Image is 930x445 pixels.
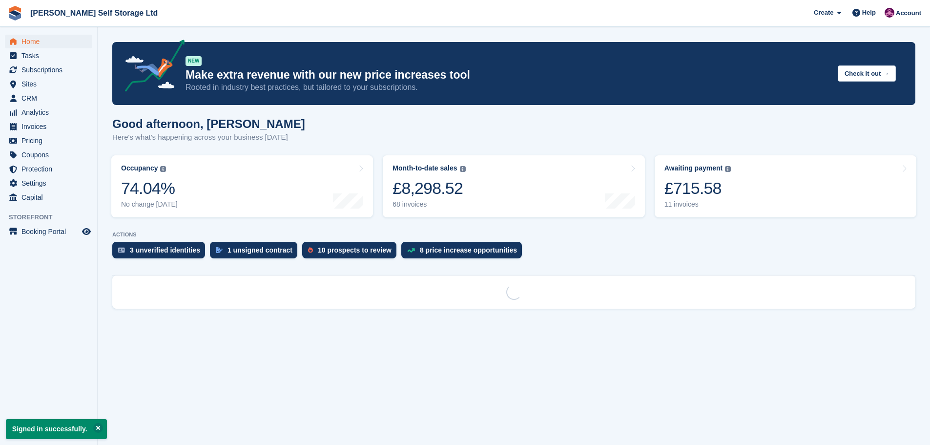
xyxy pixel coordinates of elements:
p: Rooted in industry best practices, but tailored to your subscriptions. [186,82,830,93]
a: menu [5,191,92,204]
div: £715.58 [664,178,731,198]
span: Settings [21,176,80,190]
img: prospect-51fa495bee0391a8d652442698ab0144808aea92771e9ea1ae160a38d050c398.svg [308,247,313,253]
div: £8,298.52 [393,178,465,198]
a: menu [5,148,92,162]
img: verify_identity-adf6edd0f0f0b5bbfe63781bf79b02c33cf7c696d77639b501bdc392416b5a36.svg [118,247,125,253]
span: Subscriptions [21,63,80,77]
button: Check it out → [838,65,896,82]
div: 1 unsigned contract [227,246,292,254]
a: menu [5,63,92,77]
a: Awaiting payment £715.58 11 invoices [655,155,916,217]
p: Make extra revenue with our new price increases tool [186,68,830,82]
a: menu [5,91,92,105]
div: 8 price increase opportunities [420,246,517,254]
a: [PERSON_NAME] Self Storage Ltd [26,5,162,21]
span: Protection [21,162,80,176]
span: Analytics [21,106,80,119]
div: Occupancy [121,164,158,172]
a: menu [5,225,92,238]
a: Month-to-date sales £8,298.52 68 invoices [383,155,644,217]
a: menu [5,49,92,63]
h1: Good afternoon, [PERSON_NAME] [112,117,305,130]
span: Booking Portal [21,225,80,238]
a: menu [5,77,92,91]
span: Create [814,8,833,18]
div: 74.04% [121,178,178,198]
a: Occupancy 74.04% No change [DATE] [111,155,373,217]
img: contract_signature_icon-13c848040528278c33f63329250d36e43548de30e8caae1d1a13099fd9432cc5.svg [216,247,223,253]
p: Here's what's happening across your business [DATE] [112,132,305,143]
div: 3 unverified identities [130,246,200,254]
img: price_increase_opportunities-93ffe204e8149a01c8c9dc8f82e8f89637d9d84a8eef4429ea346261dce0b2c0.svg [407,248,415,253]
div: 68 invoices [393,200,465,209]
img: icon-info-grey-7440780725fd019a000dd9b08b2336e03edf1995a4989e88bcd33f0948082b44.svg [460,166,466,172]
a: menu [5,106,92,119]
div: 10 prospects to review [318,246,392,254]
span: Account [896,8,921,18]
span: Help [862,8,876,18]
div: Awaiting payment [664,164,723,172]
a: 8 price increase opportunities [401,242,527,263]
a: Preview store [81,226,92,237]
p: ACTIONS [112,232,915,238]
a: 1 unsigned contract [210,242,302,263]
div: 11 invoices [664,200,731,209]
span: Capital [21,191,80,204]
span: Storefront [9,212,97,222]
a: menu [5,162,92,176]
img: icon-info-grey-7440780725fd019a000dd9b08b2336e03edf1995a4989e88bcd33f0948082b44.svg [160,166,166,172]
img: price-adjustments-announcement-icon-8257ccfd72463d97f412b2fc003d46551f7dbcb40ab6d574587a9cd5c0d94... [117,40,185,95]
a: menu [5,35,92,48]
div: NEW [186,56,202,66]
img: Lydia Wild [885,8,894,18]
span: Invoices [21,120,80,133]
span: Home [21,35,80,48]
div: No change [DATE] [121,200,178,209]
img: icon-info-grey-7440780725fd019a000dd9b08b2336e03edf1995a4989e88bcd33f0948082b44.svg [725,166,731,172]
span: Pricing [21,134,80,148]
span: Sites [21,77,80,91]
span: CRM [21,91,80,105]
a: 3 unverified identities [112,242,210,263]
p: Signed in successfully. [6,419,107,439]
span: Tasks [21,49,80,63]
span: Coupons [21,148,80,162]
div: Month-to-date sales [393,164,457,172]
a: menu [5,120,92,133]
a: menu [5,176,92,190]
a: menu [5,134,92,148]
a: 10 prospects to review [302,242,401,263]
img: stora-icon-8386f47178a22dfd0bd8f6a31ec36ba5ce8667c1dd55bd0f319d3a0aa187defe.svg [8,6,22,21]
